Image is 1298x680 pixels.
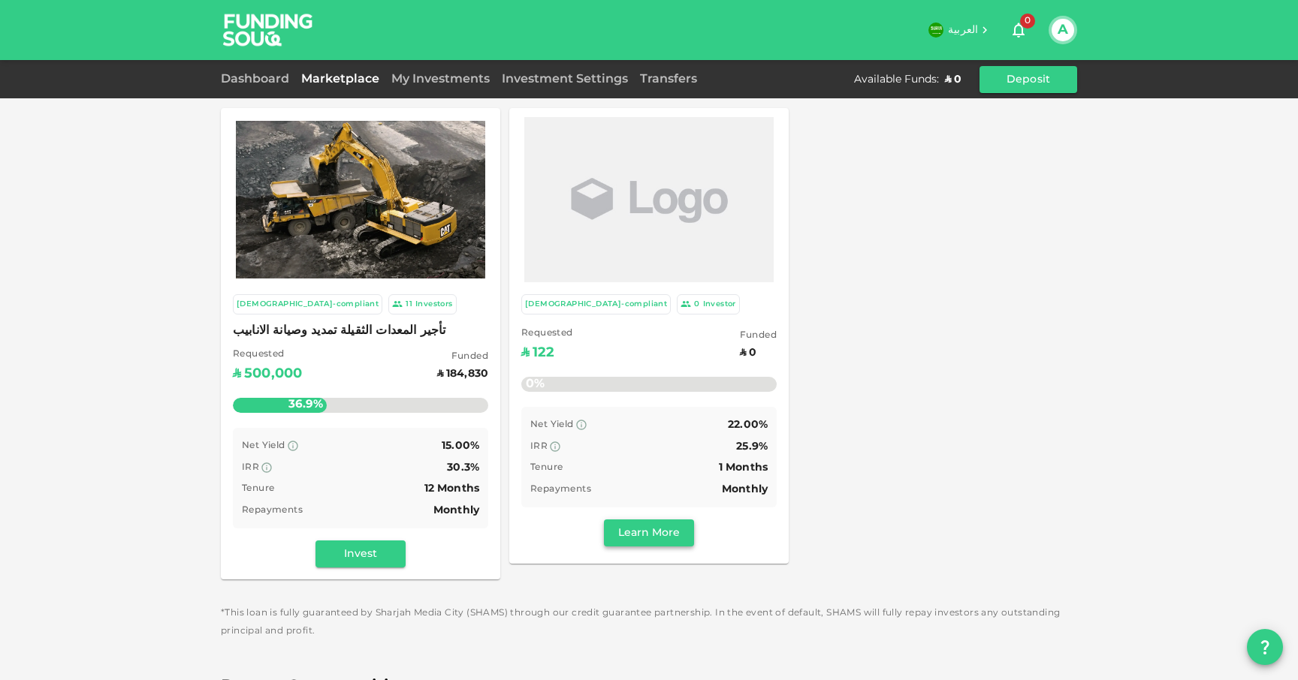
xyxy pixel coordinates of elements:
a: Dashboard [221,74,295,85]
a: Investment Settings [496,74,634,85]
span: Repayments [530,485,591,494]
span: تأجير المعدات الثقيلة تمديد وصيانة الانابيب [233,320,488,342]
span: Tenure [242,484,274,493]
span: Requested [233,348,302,363]
div: 0 [694,298,699,311]
a: Marketplace Logo [DEMOGRAPHIC_DATA]-compliant 11Investors تأجير المعدات الثقيلة تمديد وصيانة الان... [221,108,500,579]
div: 11 [406,298,412,311]
div: [DEMOGRAPHIC_DATA]-compliant [237,298,379,311]
div: [DEMOGRAPHIC_DATA]-compliant [525,298,667,311]
button: Learn More [604,519,694,546]
button: Deposit [980,66,1077,93]
span: 25.9% [736,441,768,452]
a: Marketplace Logo [DEMOGRAPHIC_DATA]-compliant 0Investor Requested ʢ122 Funded ʢ0 Net Yield 22.00%... [509,108,789,564]
span: *This loan is fully guaranteed by Sharjah Media City (SHAMS) through our credit guarantee partner... [221,609,1060,636]
span: Net Yield [242,441,285,450]
div: Investors [415,298,453,311]
button: 0 [1004,15,1034,45]
span: Net Yield [530,420,574,429]
a: Transfers [634,74,703,85]
div: Available Funds : [854,72,939,87]
span: Funded [437,350,488,365]
span: IRR [530,442,548,451]
img: Marketplace Logo [236,121,485,278]
span: العربية [948,25,978,35]
span: Monthly [433,505,479,516]
div: Investor [703,298,736,311]
img: Marketplace Logo [524,113,774,287]
button: question [1247,629,1283,665]
span: IRR [242,463,259,472]
span: Repayments [242,506,303,515]
span: 15.00% [442,441,479,451]
span: 12 Months [424,483,479,494]
div: ʢ 0 [945,72,961,87]
span: 0 [1020,14,1035,29]
span: Monthly [722,484,768,495]
a: Marketplace [295,74,385,85]
span: 30.3% [447,462,479,473]
span: 22.00% [728,420,768,430]
img: flag-sa.b9a346574cdc8950dd34b50780441f57.svg [928,23,943,38]
span: Funded [740,329,777,344]
span: Tenure [530,463,563,472]
span: Requested [521,326,573,342]
a: My Investments [385,74,496,85]
button: A [1052,19,1074,41]
span: 1 Months [719,462,768,473]
button: Invest [315,540,406,567]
